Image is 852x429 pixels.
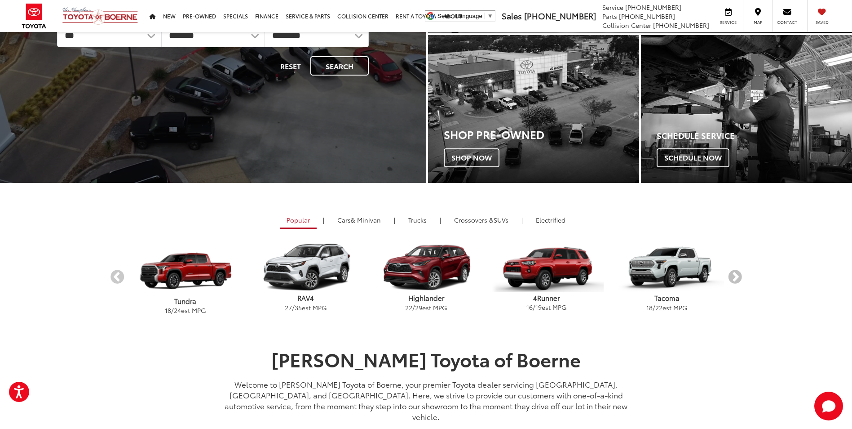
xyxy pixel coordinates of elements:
[641,35,852,183] div: Toyota
[217,379,635,422] p: Welcome to [PERSON_NAME] Toyota of Boerne, your premier Toyota dealer servicing [GEOGRAPHIC_DATA]...
[310,56,369,76] button: Search
[128,246,243,295] img: Toyota Tundra
[454,215,494,224] span: Crossovers &
[273,56,309,76] button: Reset
[727,269,743,285] button: Next
[519,215,525,224] li: |
[331,212,388,228] a: Cars
[392,215,397,224] li: |
[366,293,486,303] p: Highlander
[625,3,681,12] span: [PHONE_NUMBER]
[125,296,246,306] p: Tundra
[748,19,768,25] span: Map
[447,212,515,228] a: SUVs
[502,10,522,22] span: Sales
[524,10,596,22] span: [PHONE_NUMBER]
[165,306,171,315] span: 18
[486,293,607,303] p: 4Runner
[437,215,443,224] li: |
[609,243,724,292] img: Toyota Tacoma
[285,303,292,312] span: 27
[812,19,832,25] span: Saved
[321,215,327,224] li: |
[487,13,493,19] span: ▼
[535,303,542,312] span: 19
[402,212,433,228] a: Trucks
[246,293,366,303] p: RAV4
[526,303,533,312] span: 16
[246,303,366,312] p: / est MPG
[369,243,483,292] img: Toyota Highlander
[366,303,486,312] p: / est MPG
[529,212,572,228] a: Electrified
[428,35,639,183] div: Toyota
[248,243,363,292] img: Toyota RAV4
[657,131,852,140] h4: Schedule Service
[718,19,738,25] span: Service
[619,12,675,21] span: [PHONE_NUMBER]
[641,35,852,183] a: Schedule Service Schedule Now
[657,148,729,167] span: Schedule Now
[110,269,125,285] button: Previous
[405,303,412,312] span: 22
[653,21,709,30] span: [PHONE_NUMBER]
[486,303,607,312] p: / est MPG
[174,306,181,315] span: 24
[655,303,662,312] span: 22
[602,3,623,12] span: Service
[217,349,635,369] h1: [PERSON_NAME] Toyota of Boerne
[444,128,639,140] h3: Shop Pre-Owned
[280,212,317,229] a: Popular
[607,303,727,312] p: / est MPG
[351,215,381,224] span: & Minivan
[814,392,843,420] svg: Start Chat
[428,35,639,183] a: Shop Pre-Owned Shop Now
[437,13,482,19] span: Select Language
[295,303,302,312] span: 35
[607,293,727,303] p: Tacoma
[125,306,246,315] p: / est MPG
[444,148,499,167] span: Shop Now
[602,12,617,21] span: Parts
[777,19,797,25] span: Contact
[62,7,138,25] img: Vic Vaughan Toyota of Boerne
[814,392,843,420] button: Toggle Chat Window
[646,303,653,312] span: 18
[602,21,651,30] span: Collision Center
[489,243,604,292] img: Toyota 4Runner
[110,235,743,319] aside: carousel
[415,303,422,312] span: 29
